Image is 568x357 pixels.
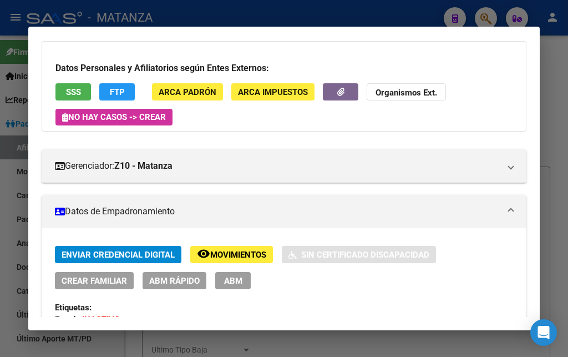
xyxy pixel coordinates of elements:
button: Sin Certificado Discapacidad [282,246,436,263]
span: Movimientos [210,250,266,260]
button: ARCA Impuestos [231,83,315,100]
strong: Z10 - Matanza [114,159,173,173]
div: Open Intercom Messenger [530,319,557,346]
mat-panel-title: Datos de Empadronamiento [55,205,500,218]
span: No hay casos -> Crear [62,112,166,122]
mat-expansion-panel-header: Gerenciador:Z10 - Matanza [42,149,526,183]
span: FTP [110,87,125,97]
button: Crear Familiar [55,272,134,289]
strong: Estado: [55,315,82,325]
button: FTP [99,83,135,100]
span: Crear Familiar [62,276,127,286]
mat-expansion-panel-header: Datos de Empadronamiento [42,195,526,228]
button: ABM [215,272,251,289]
mat-panel-title: Gerenciador: [55,159,500,173]
span: ABM Rápido [149,276,200,286]
strong: INACTIVO [82,315,120,325]
button: Organismos Ext. [367,83,446,100]
strong: Organismos Ext. [376,88,437,98]
span: Sin Certificado Discapacidad [301,250,429,260]
span: Enviar Credencial Digital [62,250,175,260]
span: ARCA Impuestos [238,87,308,97]
span: ARCA Padrón [159,87,216,97]
button: SSS [55,83,91,100]
button: ABM Rápido [143,272,206,289]
button: ARCA Padrón [152,83,223,100]
mat-icon: remove_red_eye [197,247,210,260]
span: ABM [224,276,242,286]
span: SSS [66,87,81,97]
h3: Datos Personales y Afiliatorios según Entes Externos: [55,62,513,75]
button: Movimientos [190,246,273,263]
button: Enviar Credencial Digital [55,246,181,263]
button: No hay casos -> Crear [55,109,173,125]
strong: Etiquetas: [55,303,92,313]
